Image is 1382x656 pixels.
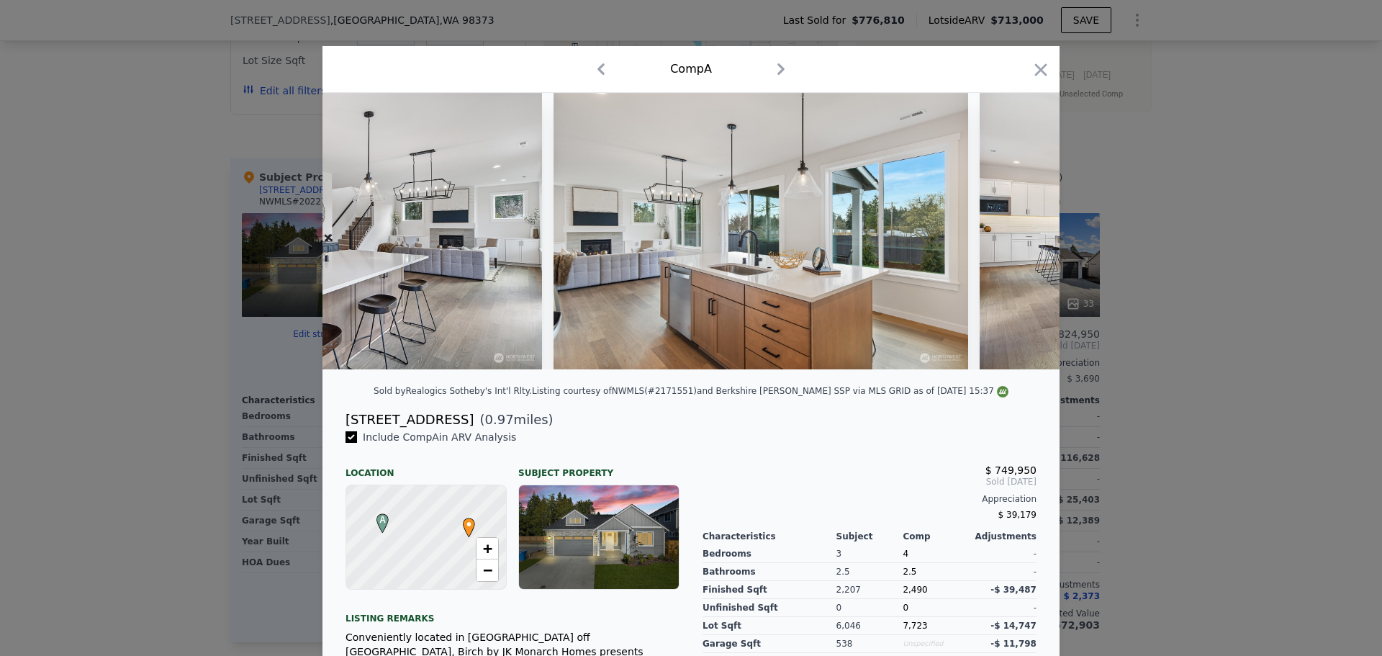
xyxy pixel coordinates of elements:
[997,386,1008,397] img: NWMLS Logo
[970,545,1036,563] div: -
[903,635,970,653] div: Unspecified
[532,386,1008,396] div: Listing courtesy of NWMLS (#2171551) and Berkshire [PERSON_NAME] SSP via MLS GRID as of [DATE] 15:37
[836,531,903,542] div: Subject
[703,581,836,599] div: Finished Sqft
[703,563,836,581] div: Bathrooms
[459,513,479,535] span: •
[703,545,836,563] div: Bedrooms
[670,60,712,78] div: Comp A
[703,476,1036,487] span: Sold [DATE]
[998,510,1036,520] span: $ 39,179
[903,585,927,595] span: 2,490
[903,621,927,631] span: 7,723
[345,456,507,479] div: Location
[703,531,836,542] div: Characteristics
[459,518,468,526] div: •
[970,531,1036,542] div: Adjustments
[990,639,1036,649] span: -$ 11,798
[483,561,492,579] span: −
[836,581,903,599] div: 2,207
[373,513,381,522] div: A
[985,464,1036,476] span: $ 749,950
[127,93,542,369] img: Property Img
[836,599,903,617] div: 0
[345,601,679,624] div: Listing remarks
[903,549,908,559] span: 4
[903,563,970,581] div: 2.5
[477,538,498,560] a: Zoom in
[903,603,908,613] span: 0
[703,599,836,617] div: Unfinished Sqft
[374,386,532,396] div: Sold by Realogics Sotheby's Int'l Rlty .
[357,431,522,443] span: Include Comp A in ARV Analysis
[345,410,474,430] div: [STREET_ADDRESS]
[990,621,1036,631] span: -$ 14,747
[836,563,903,581] div: 2.5
[485,412,514,427] span: 0.97
[970,563,1036,581] div: -
[903,531,970,542] div: Comp
[554,93,968,369] img: Property Img
[474,410,553,430] span: ( miles)
[990,585,1036,595] span: -$ 39,487
[518,456,679,479] div: Subject Property
[836,545,903,563] div: 3
[970,599,1036,617] div: -
[703,635,836,653] div: Garage Sqft
[703,493,1036,505] div: Appreciation
[836,635,903,653] div: 538
[836,617,903,635] div: 6,046
[477,560,498,581] a: Zoom out
[483,539,492,557] span: +
[373,513,392,526] span: A
[703,617,836,635] div: Lot Sqft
